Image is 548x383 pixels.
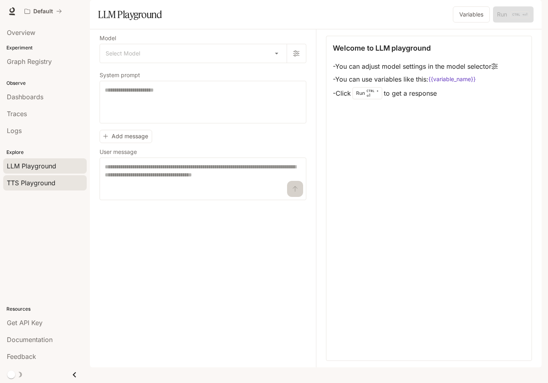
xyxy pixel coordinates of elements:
div: Select Model [100,44,287,63]
button: Add message [100,130,152,143]
p: CTRL + [367,88,379,93]
li: - Click to get a response [333,86,498,101]
button: Variables [453,6,490,23]
div: Run [352,87,382,99]
p: System prompt [100,72,140,78]
p: Default [33,8,53,15]
li: - You can use variables like this: [333,73,498,86]
p: Welcome to LLM playground [333,43,431,53]
p: User message [100,149,137,155]
button: All workspaces [21,3,65,19]
p: Model [100,35,116,41]
li: - You can adjust model settings in the model selector [333,60,498,73]
p: ⏎ [367,88,379,98]
h1: LLM Playground [98,6,162,23]
code: {{variable_name}} [428,75,476,83]
span: Select Model [106,49,140,57]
